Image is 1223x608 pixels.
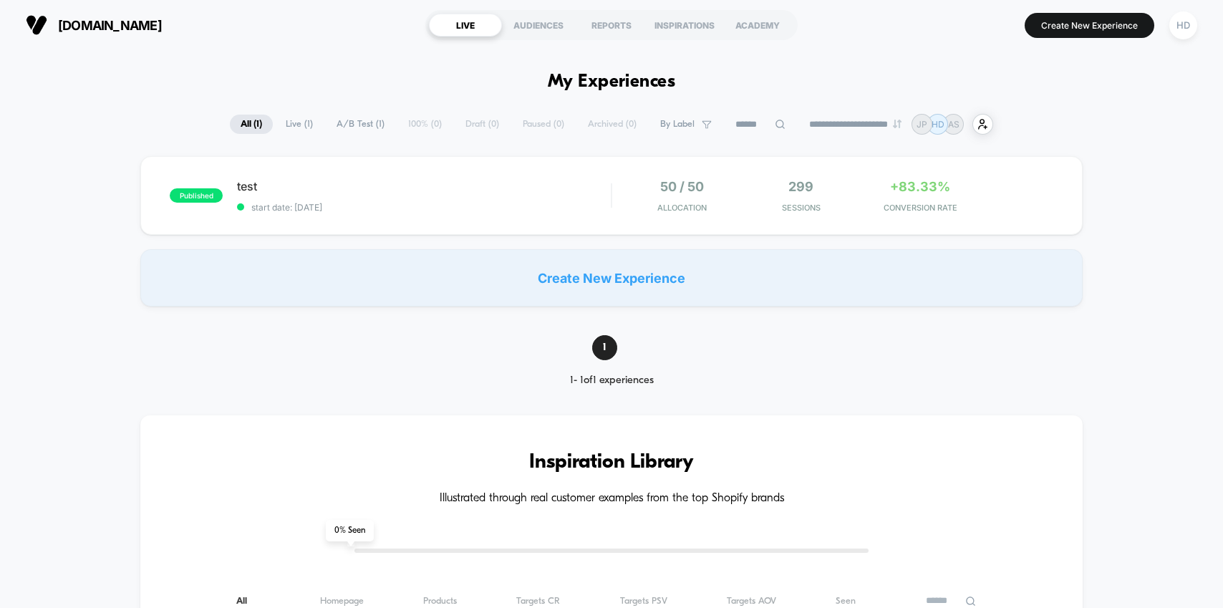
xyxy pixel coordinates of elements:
span: start date: [DATE] [237,202,611,213]
h3: Inspiration Library [183,451,1039,474]
span: CONVERSION RATE [864,203,976,213]
img: Visually logo [26,14,47,36]
p: AS [948,119,959,130]
img: end [893,120,901,128]
p: JP [917,119,927,130]
span: Live ( 1 ) [275,115,324,134]
span: Allocation [657,203,707,213]
div: HD [1169,11,1197,39]
div: ACADEMY [721,14,794,37]
div: INSPIRATIONS [648,14,721,37]
p: HD [932,119,944,130]
span: Products [423,596,457,607]
span: Targets CR [516,596,560,607]
div: REPORTS [575,14,648,37]
h4: Illustrated through real customer examples from the top Shopify brands [183,492,1039,506]
div: AUDIENCES [502,14,575,37]
span: All ( 1 ) [230,115,273,134]
span: 1 [592,335,617,360]
h1: My Experiences [548,72,676,92]
span: test [237,179,611,193]
span: Homepage [320,596,364,607]
span: A/B Test ( 1 ) [326,115,395,134]
span: 0 % Seen [326,520,374,541]
button: Create New Experience [1025,13,1154,38]
span: Sessions [745,203,857,213]
span: By Label [660,119,695,130]
span: 299 [788,179,813,194]
span: [DOMAIN_NAME] [58,18,162,33]
span: Targets AOV [727,596,776,607]
button: [DOMAIN_NAME] [21,14,166,37]
span: 50 / 50 [660,179,704,194]
div: LIVE [429,14,502,37]
span: +83.33% [890,179,950,194]
span: Seen [836,596,856,607]
span: Targets PSV [620,596,667,607]
span: All [236,596,261,607]
div: Create New Experience [140,249,1082,307]
button: HD [1165,11,1202,40]
span: published [170,188,223,203]
div: 1 - 1 of 1 experiences [543,375,681,387]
